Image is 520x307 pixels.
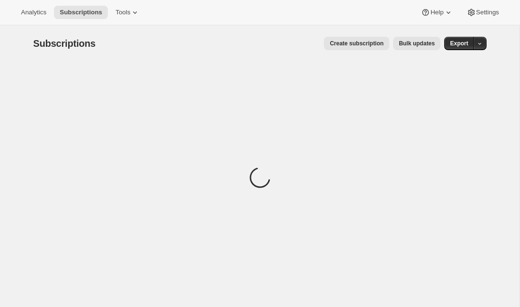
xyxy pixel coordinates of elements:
[444,37,474,50] button: Export
[324,37,389,50] button: Create subscription
[21,9,46,16] span: Analytics
[54,6,108,19] button: Subscriptions
[399,40,435,47] span: Bulk updates
[15,6,52,19] button: Analytics
[476,9,499,16] span: Settings
[430,9,443,16] span: Help
[110,6,146,19] button: Tools
[415,6,458,19] button: Help
[115,9,130,16] span: Tools
[33,38,96,49] span: Subscriptions
[461,6,505,19] button: Settings
[330,40,384,47] span: Create subscription
[450,40,468,47] span: Export
[60,9,102,16] span: Subscriptions
[393,37,440,50] button: Bulk updates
